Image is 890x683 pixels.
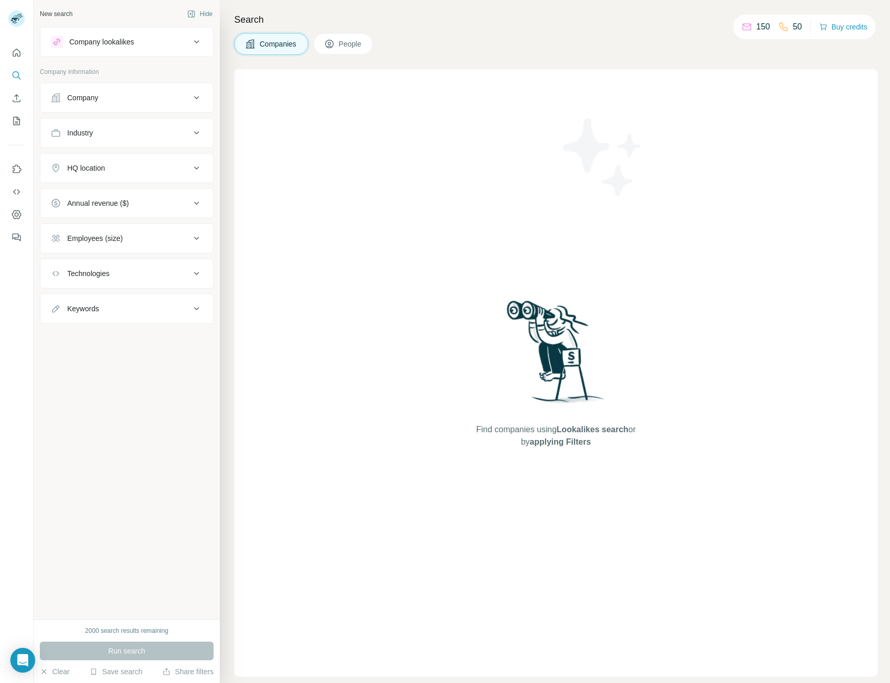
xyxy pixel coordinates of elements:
span: applying Filters [530,437,591,446]
button: Buy credits [819,20,867,34]
div: Company lookalikes [69,37,134,47]
img: Surfe Illustration - Stars [556,111,649,204]
div: Company [67,93,98,103]
button: Quick start [8,43,25,62]
div: Industry [67,128,93,138]
button: Employees (size) [40,226,213,251]
button: HQ location [40,156,213,180]
button: Technologies [40,261,213,286]
button: Keywords [40,296,213,321]
div: Annual revenue ($) [67,198,129,208]
button: Annual revenue ($) [40,191,213,216]
div: HQ location [67,163,105,173]
img: Surfe Illustration - Woman searching with binoculars [502,298,610,413]
button: Use Surfe API [8,183,25,201]
button: My lists [8,112,25,130]
button: Industry [40,120,213,145]
button: Clear [40,666,69,677]
button: Feedback [8,228,25,247]
div: Technologies [67,268,110,279]
h4: Search [234,12,878,27]
button: Hide [180,6,220,22]
button: Company lookalikes [40,29,213,54]
div: Employees (size) [67,233,123,244]
span: Find companies using or by [473,423,639,448]
span: Lookalikes search [556,425,628,434]
div: New search [40,9,72,19]
div: 2000 search results remaining [85,626,169,635]
p: 50 [793,21,802,33]
button: Use Surfe on LinkedIn [8,160,25,178]
div: Keywords [67,303,99,314]
p: 150 [756,21,770,33]
button: Company [40,85,213,110]
span: Companies [260,39,297,49]
span: People [339,39,363,49]
button: Search [8,66,25,85]
div: Open Intercom Messenger [10,648,35,673]
button: Dashboard [8,205,25,224]
p: Company information [40,67,214,77]
button: Save search [89,666,142,677]
button: Enrich CSV [8,89,25,108]
button: Share filters [162,666,214,677]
